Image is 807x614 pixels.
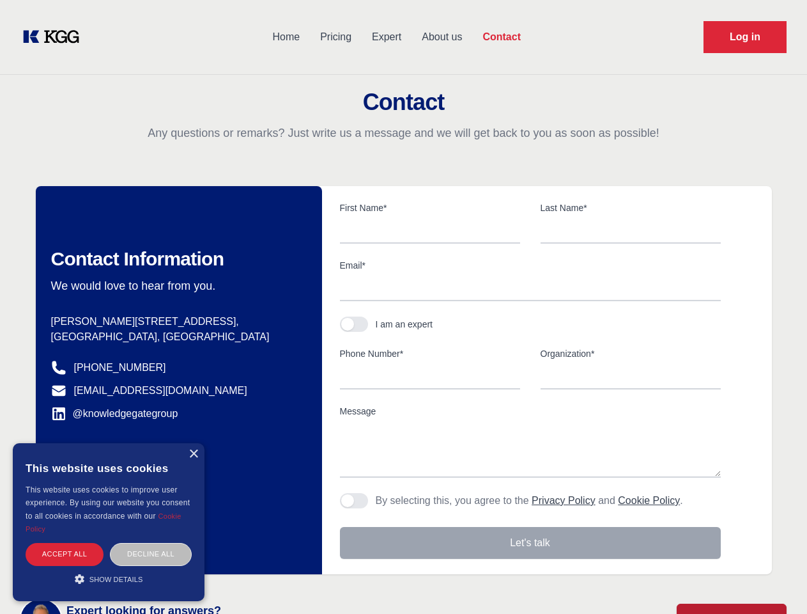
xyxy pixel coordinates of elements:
[743,553,807,614] iframe: Chat Widget
[26,485,190,521] span: This website uses cookies to improve user experience. By using our website you consent to all coo...
[74,383,247,398] a: [EMAIL_ADDRESS][DOMAIN_NAME]
[51,314,302,329] p: [PERSON_NAME][STREET_ADDRESS],
[110,543,192,565] div: Decline all
[532,495,596,506] a: Privacy Policy
[340,259,721,272] label: Email*
[262,20,310,54] a: Home
[472,20,531,54] a: Contact
[26,543,104,565] div: Accept all
[188,450,198,459] div: Close
[26,453,192,484] div: This website uses cookies
[541,347,721,360] label: Organization*
[15,125,792,141] p: Any questions or remarks? Just write us a message and we will get back to you as soon as possible!
[376,493,683,508] p: By selecting this, you agree to the and .
[541,201,721,214] label: Last Name*
[15,90,792,115] h2: Contact
[340,201,520,214] label: First Name*
[340,405,721,418] label: Message
[376,318,433,331] div: I am an expert
[618,495,680,506] a: Cookie Policy
[20,27,89,47] a: KOL Knowledge Platform: Talk to Key External Experts (KEE)
[340,347,520,360] label: Phone Number*
[51,278,302,294] p: We would love to hear from you.
[362,20,411,54] a: Expert
[703,21,787,53] a: Request Demo
[89,576,143,583] span: Show details
[74,360,166,375] a: [PHONE_NUMBER]
[51,248,302,271] h2: Contact Information
[26,512,181,533] a: Cookie Policy
[310,20,362,54] a: Pricing
[51,406,178,421] a: @knowledgegategroup
[51,329,302,345] p: [GEOGRAPHIC_DATA], [GEOGRAPHIC_DATA]
[340,527,721,559] button: Let's talk
[26,572,192,585] div: Show details
[411,20,472,54] a: About us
